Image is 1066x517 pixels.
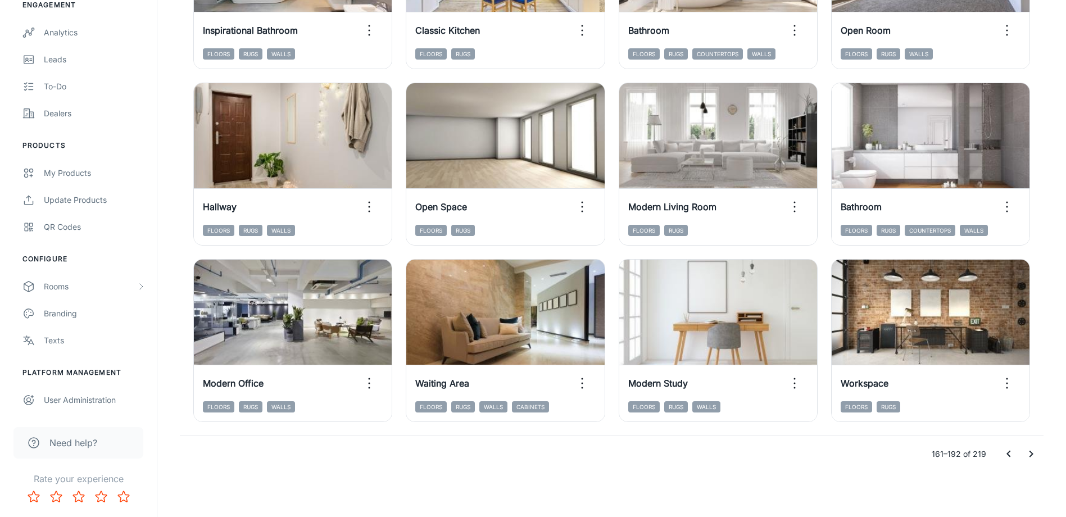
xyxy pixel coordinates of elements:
span: Floors [628,48,660,60]
h6: Hallway [203,200,237,214]
span: Rugs [877,225,900,236]
h6: Modern Office [203,377,264,390]
button: Rate 3 star [67,486,90,508]
span: Floors [841,225,872,236]
span: Rugs [877,401,900,412]
span: Walls [905,48,933,60]
h6: Classic Kitchen [415,24,480,37]
h6: Waiting Area [415,377,469,390]
h6: Inspirational Bathroom [203,24,298,37]
span: Rugs [664,401,688,412]
div: Update Products [44,194,146,206]
span: Floors [841,48,872,60]
span: Walls [692,401,720,412]
span: Floors [841,401,872,412]
span: Rugs [239,401,262,412]
span: Floors [415,225,447,236]
button: Rate 4 star [90,486,112,508]
span: Floors [415,401,447,412]
div: Leads [44,53,146,66]
h6: Workspace [841,377,888,390]
button: Rate 5 star [112,486,135,508]
h6: Open Space [415,200,467,214]
p: 161–192 of 219 [932,448,986,460]
button: Go to next page [1020,443,1042,465]
span: Floors [203,48,234,60]
h6: Modern Living Room [628,200,716,214]
div: User Administration [44,394,146,406]
div: Texts [44,334,146,347]
div: Dealers [44,107,146,120]
span: Walls [960,225,988,236]
span: Rugs [877,48,900,60]
span: Floors [628,225,660,236]
p: Rate your experience [9,472,148,486]
span: Walls [267,225,295,236]
span: Rugs [451,48,475,60]
span: Walls [747,48,775,60]
button: Go to previous page [997,443,1020,465]
span: Rugs [451,401,475,412]
div: Branding [44,307,146,320]
span: Walls [267,48,295,60]
span: Rugs [664,48,688,60]
span: Countertops [692,48,743,60]
div: Analytics [44,26,146,39]
h6: Bathroom [841,200,882,214]
div: QR Codes [44,221,146,233]
span: Walls [479,401,507,412]
span: Floors [628,401,660,412]
span: Floors [203,225,234,236]
span: Floors [415,48,447,60]
span: Need help? [49,436,97,450]
button: Rate 1 star [22,486,45,508]
span: Rugs [239,48,262,60]
span: Countertops [905,225,955,236]
h6: Bathroom [628,24,669,37]
div: Rooms [44,280,137,293]
div: To-do [44,80,146,93]
h6: Open Room [841,24,891,37]
span: Rugs [239,225,262,236]
span: Walls [267,401,295,412]
h6: Modern Study [628,377,688,390]
span: Floors [203,401,234,412]
div: My Products [44,167,146,179]
span: Rugs [451,225,475,236]
span: Rugs [664,225,688,236]
span: Cabinets [512,401,549,412]
button: Rate 2 star [45,486,67,508]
